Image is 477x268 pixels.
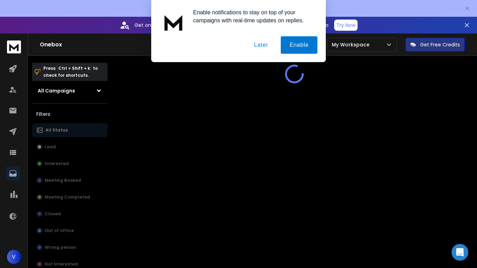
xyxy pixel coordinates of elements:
button: All Campaigns [32,84,108,98]
button: V [7,250,21,264]
span: Ctrl + Shift + k [57,64,91,72]
button: Enable [281,36,317,54]
h3: Filters [32,109,108,119]
button: Later [245,36,277,54]
p: Press to check for shortcuts. [43,65,98,79]
img: notification icon [160,8,188,36]
h1: All Campaigns [38,87,75,94]
div: Enable notifications to stay on top of your campaigns with real-time updates on replies. [188,8,317,24]
div: Open Intercom Messenger [452,244,468,261]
